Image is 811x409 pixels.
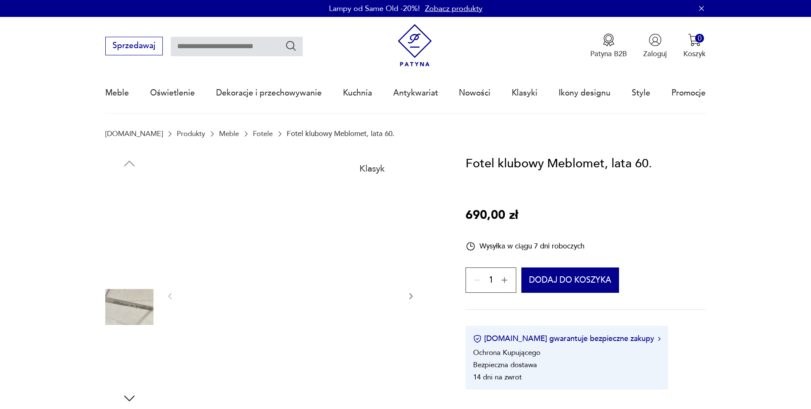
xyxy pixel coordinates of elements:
[473,372,522,382] li: 14 dni na zwrot
[512,74,537,112] a: Klasyki
[459,74,490,112] a: Nowości
[683,49,706,59] p: Koszyk
[590,33,627,59] button: Patyna B2B
[253,130,273,138] a: Fotele
[590,49,627,59] p: Patyna B2B
[343,74,372,112] a: Kuchnia
[177,130,205,138] a: Produkty
[521,267,619,293] button: Dodaj do koszyka
[353,158,391,179] div: Klasyk
[466,154,652,174] h1: Fotel klubowy Meblomet, lata 60.
[466,206,518,225] p: 690,00 zł
[695,34,704,43] div: 0
[216,74,322,112] a: Dekoracje i przechowywanie
[105,43,162,50] a: Sprzedawaj
[473,348,540,357] li: Ochrona Kupującego
[425,3,482,14] a: Zobacz produkty
[105,283,153,331] img: Zdjęcie produktu Fotel klubowy Meblomet, lata 60.
[393,74,438,112] a: Antykwariat
[559,74,611,112] a: Ikony designu
[287,130,395,138] p: Fotel klubowy Meblomet, lata 60.
[219,130,239,138] a: Meble
[602,33,615,46] img: Ikona medalu
[683,33,706,59] button: 0Koszyk
[105,130,163,138] a: [DOMAIN_NAME]
[473,335,482,343] img: Ikona certyfikatu
[105,175,153,224] img: Zdjęcie produktu Fotel klubowy Meblomet, lata 60.
[671,74,706,112] a: Promocje
[105,229,153,277] img: Zdjęcie produktu Fotel klubowy Meblomet, lata 60.
[649,33,662,46] img: Ikonka użytkownika
[590,33,627,59] a: Ikona medaluPatyna B2B
[150,74,195,112] a: Oświetlenie
[643,33,667,59] button: Zaloguj
[105,37,162,55] button: Sprzedawaj
[658,337,660,341] img: Ikona strzałki w prawo
[105,337,153,385] img: Zdjęcie produktu Fotel klubowy Meblomet, lata 60.
[394,24,436,67] img: Patyna - sklep z meblami i dekoracjami vintage
[473,360,537,370] li: Bezpieczna dostawa
[329,3,420,14] p: Lampy od Same Old -20%!
[466,241,584,251] div: Wysyłka w ciągu 7 dni roboczych
[489,277,493,284] span: 1
[285,40,297,52] button: Szukaj
[643,49,667,59] p: Zaloguj
[473,333,660,344] button: [DOMAIN_NAME] gwarantuje bezpieczne zakupy
[105,74,129,112] a: Meble
[688,33,701,46] img: Ikona koszyka
[632,74,650,112] a: Style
